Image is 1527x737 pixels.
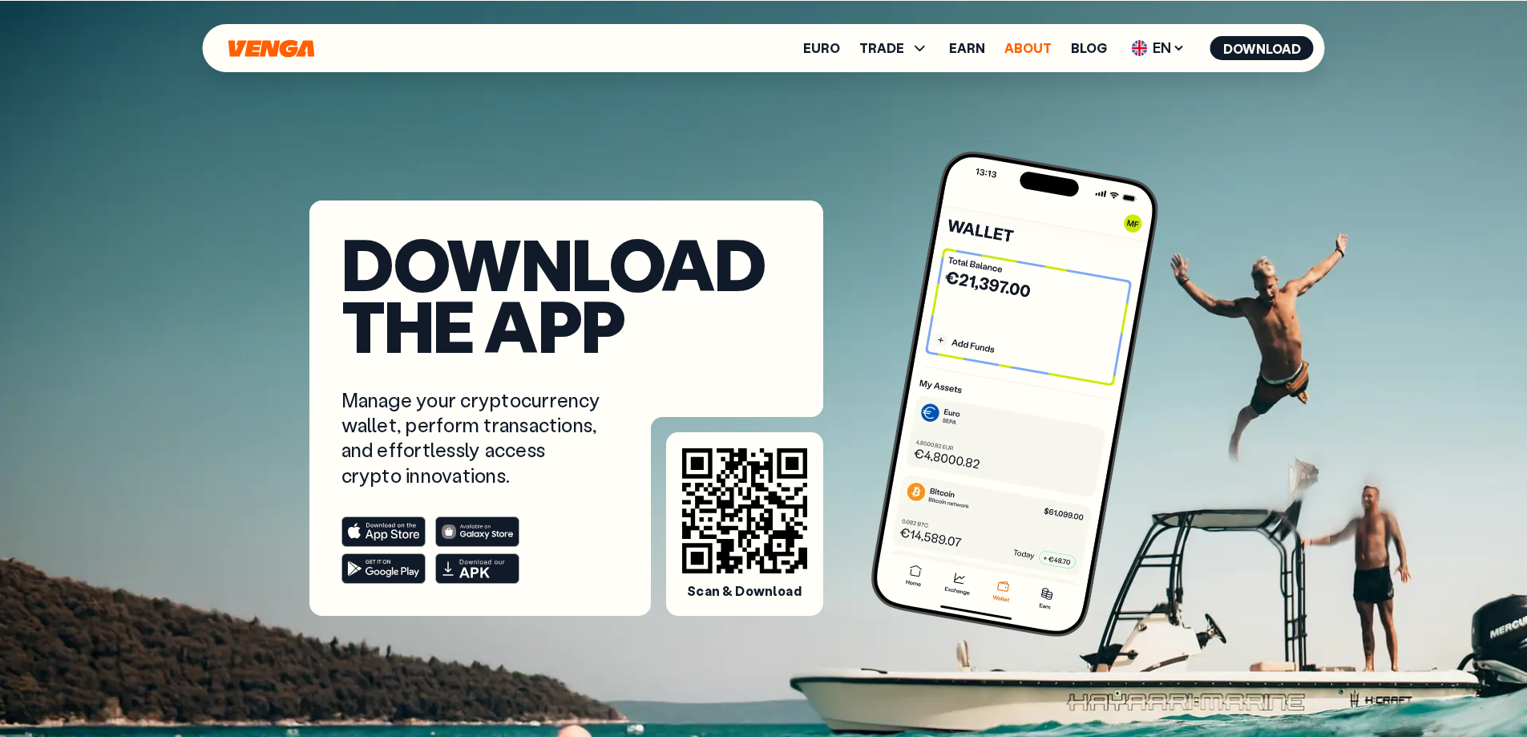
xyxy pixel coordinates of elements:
h1: Download the app [341,233,791,355]
a: Blog [1071,42,1107,55]
svg: Home [227,39,317,58]
a: Euro [803,42,840,55]
span: Scan & Download [687,583,801,600]
span: EN [1126,35,1191,61]
a: Earn [949,42,985,55]
img: flag-uk [1132,40,1148,56]
a: About [1004,42,1052,55]
span: TRADE [859,38,930,58]
span: TRADE [859,42,904,55]
button: Download [1210,36,1314,60]
img: phone [866,146,1164,642]
p: Manage your cryptocurrency wallet, perform transactions, and effortlessly access crypto innovations. [341,387,604,488]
